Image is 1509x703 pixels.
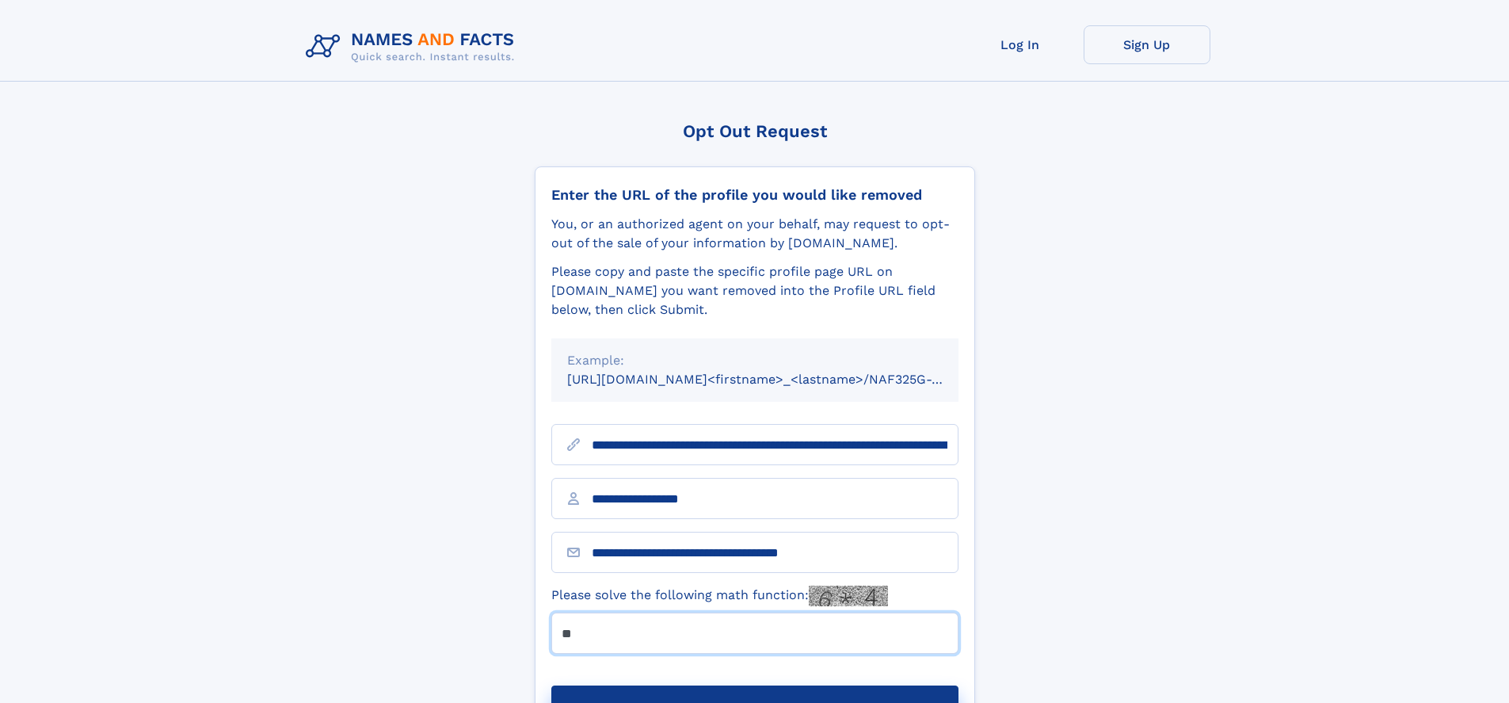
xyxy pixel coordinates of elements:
[1084,25,1210,64] a: Sign Up
[551,186,958,204] div: Enter the URL of the profile you would like removed
[567,351,943,370] div: Example:
[551,262,958,319] div: Please copy and paste the specific profile page URL on [DOMAIN_NAME] you want removed into the Pr...
[551,215,958,253] div: You, or an authorized agent on your behalf, may request to opt-out of the sale of your informatio...
[551,586,888,606] label: Please solve the following math function:
[957,25,1084,64] a: Log In
[299,25,528,68] img: Logo Names and Facts
[535,121,975,141] div: Opt Out Request
[567,372,989,387] small: [URL][DOMAIN_NAME]<firstname>_<lastname>/NAF325G-xxxxxxxx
